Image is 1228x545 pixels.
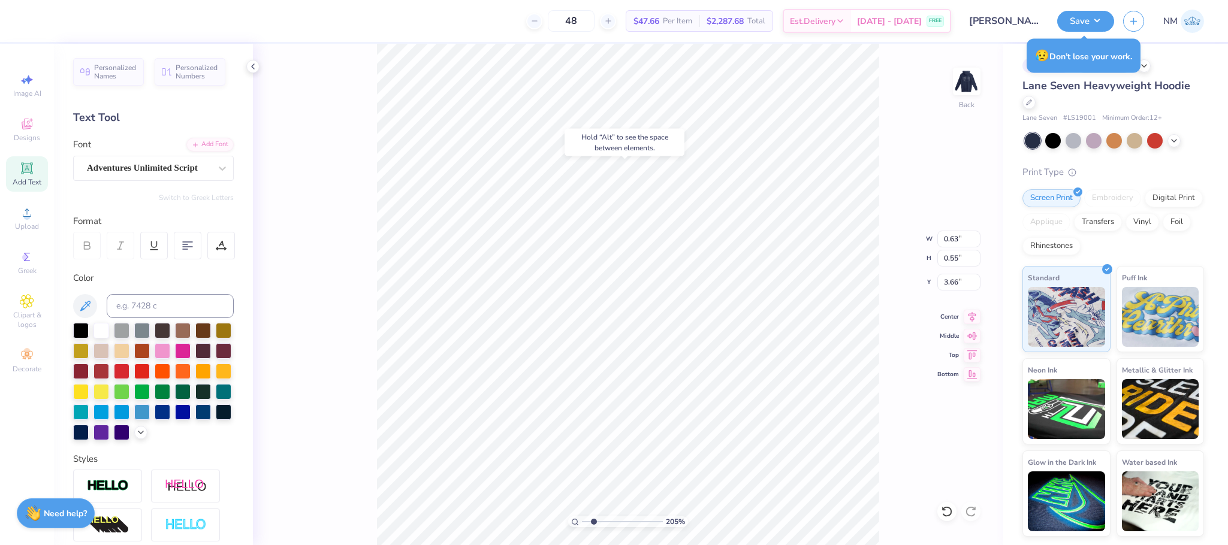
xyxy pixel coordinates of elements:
[857,15,922,28] span: [DATE] - [DATE]
[1122,287,1199,347] img: Puff Ink
[87,479,129,493] img: Stroke
[1057,11,1114,32] button: Save
[937,370,959,379] span: Bottom
[960,9,1048,33] input: Untitled Design
[44,508,87,519] strong: Need help?
[959,99,974,110] div: Back
[1028,456,1096,468] span: Glow in the Dark Ink
[15,222,39,231] span: Upload
[548,10,595,32] input: – –
[929,17,942,25] span: FREE
[1122,379,1199,439] img: Metallic & Glitter Ink
[1028,287,1105,347] img: Standard
[1027,39,1140,73] div: Don’t lose your work.
[1163,213,1191,231] div: Foil
[1022,113,1057,123] span: Lane Seven
[73,214,235,228] div: Format
[73,271,234,285] div: Color
[1102,113,1162,123] span: Minimum Order: 12 +
[6,310,48,329] span: Clipart & logos
[1163,14,1178,28] span: NM
[1022,189,1081,207] div: Screen Print
[1028,364,1057,376] span: Neon Ink
[1022,165,1204,179] div: Print Type
[1022,213,1070,231] div: Applique
[1022,237,1081,255] div: Rhinestones
[1035,48,1049,63] span: 😥
[165,518,207,532] img: Negative Space
[1028,379,1105,439] img: Neon Ink
[1063,113,1096,123] span: # LS19001
[73,452,234,466] div: Styles
[13,177,41,187] span: Add Text
[565,129,684,156] div: Hold “Alt” to see the space between elements.
[176,63,218,80] span: Personalized Numbers
[1122,456,1177,468] span: Water based Ink
[13,89,41,98] span: Image AI
[1181,10,1204,33] img: Naina Mehta
[1122,364,1193,376] span: Metallic & Glitter Ink
[1022,58,1070,73] div: # 506670A
[186,138,234,152] div: Add Font
[955,69,979,93] img: Back
[1028,271,1060,284] span: Standard
[666,516,685,527] span: 205 %
[1122,271,1147,284] span: Puff Ink
[87,516,129,535] img: 3d Illusion
[1074,213,1122,231] div: Transfers
[159,193,234,202] button: Switch to Greek Letters
[790,15,835,28] span: Est. Delivery
[1126,213,1159,231] div: Vinyl
[1028,471,1105,531] img: Glow in the Dark Ink
[94,63,137,80] span: Personalized Names
[663,15,692,28] span: Per Item
[747,15,765,28] span: Total
[73,110,234,126] div: Text Tool
[1163,10,1204,33] a: NM
[1145,189,1203,207] div: Digital Print
[13,364,41,374] span: Decorate
[937,313,959,321] span: Center
[73,138,91,152] label: Font
[633,15,659,28] span: $47.66
[937,351,959,359] span: Top
[707,15,744,28] span: $2,287.68
[107,294,234,318] input: e.g. 7428 c
[1084,189,1141,207] div: Embroidery
[937,332,959,340] span: Middle
[1122,471,1199,531] img: Water based Ink
[1022,78,1190,93] span: Lane Seven Heavyweight Hoodie
[165,479,207,493] img: Shadow
[14,133,40,143] span: Designs
[18,266,37,275] span: Greek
